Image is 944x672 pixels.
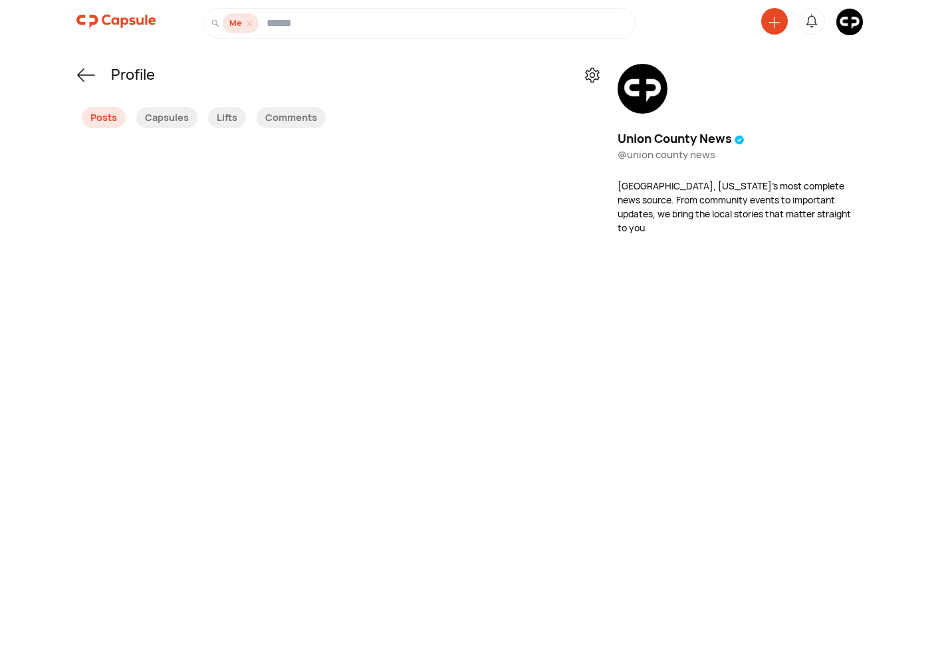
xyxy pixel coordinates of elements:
div: Profile [111,64,155,86]
img: resizeImage [618,64,667,114]
div: Capsules [136,107,197,128]
img: tick [735,135,745,145]
img: resizeImage [836,9,863,35]
a: logo [76,8,156,39]
div: [GEOGRAPHIC_DATA], [US_STATE]'s most complete news source. From community events to important upd... [618,179,852,235]
div: Me [223,13,259,34]
div: Posts [82,107,126,128]
div: Union County News [618,130,745,148]
img: logo [76,8,156,35]
div: @ union county news [618,148,852,163]
div: Lifts [208,107,246,128]
div: Comments [257,107,326,128]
